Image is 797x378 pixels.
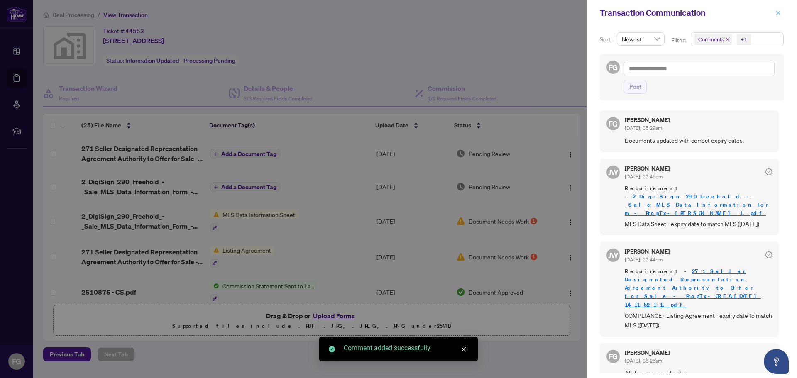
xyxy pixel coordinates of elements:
[459,345,468,354] a: Close
[461,346,467,352] span: close
[608,249,618,261] span: JW
[625,350,670,356] h5: [PERSON_NAME]
[609,61,618,73] span: FG
[625,193,769,217] a: 2_DigiSign_290_Freehold_-_Sale_MLS_Data_Information_Form_-_PropTx-[PERSON_NAME] 1.pdf
[625,358,662,364] span: [DATE], 08:26am
[765,251,772,258] span: check-circle
[624,80,647,94] button: Post
[609,118,618,129] span: FG
[625,249,670,254] h5: [PERSON_NAME]
[625,166,670,171] h5: [PERSON_NAME]
[765,168,772,175] span: check-circle
[775,10,781,16] span: close
[698,35,724,44] span: Comments
[609,351,618,362] span: FG
[344,343,468,353] div: Comment added successfully
[329,346,335,352] span: check-circle
[625,117,670,123] h5: [PERSON_NAME]
[625,267,772,309] span: Requirement -
[694,34,732,45] span: Comments
[625,173,663,180] span: [DATE], 02:45pm
[671,36,687,45] p: Filter:
[726,37,730,41] span: close
[600,35,614,44] p: Sort:
[625,125,662,131] span: [DATE], 05:29am
[625,136,772,145] span: Documents updated with correct expiry dates.
[622,33,660,45] span: Newest
[625,268,761,308] a: 271 Seller Designated Representation Agreement Authority to Offer for Sale - PropTx-OREA_[DATE] 1...
[625,219,772,229] span: MLS Data Sheet - expiry date to match MLS ([DATE])
[764,349,789,374] button: Open asap
[608,166,618,178] span: JW
[625,256,663,263] span: [DATE], 02:44pm
[600,7,773,19] div: Transaction Communication
[625,184,772,217] span: Requirement -
[625,311,772,330] span: COMPLIANCE - Listing Agreement - expiry date to match MLS ([DATE])
[741,35,747,44] div: +1
[625,368,772,378] span: All documents uploaded.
